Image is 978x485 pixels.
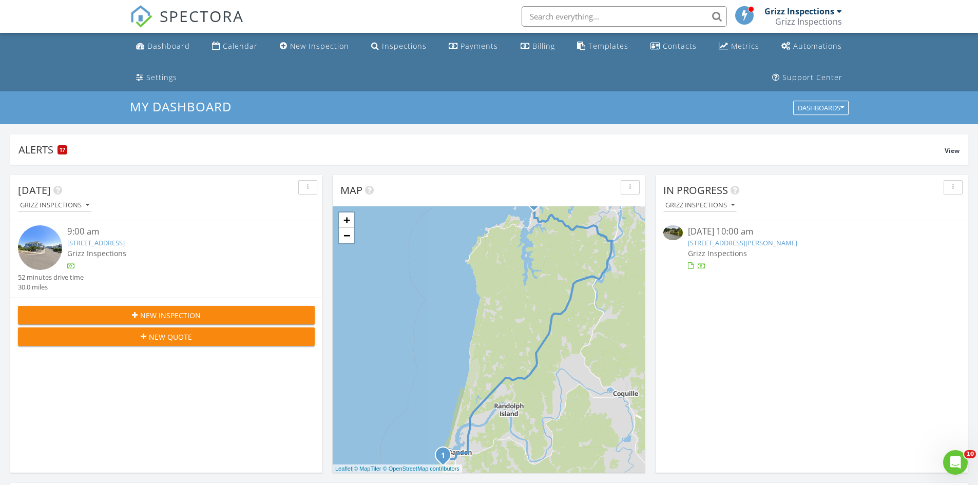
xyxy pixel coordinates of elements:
div: Dashboard [147,41,190,51]
a: Metrics [715,37,763,56]
div: Billing [532,41,555,51]
div: Templates [588,41,628,51]
div: Grizz Inspections [665,202,735,209]
span: New Inspection [140,310,201,321]
span: New Quote [149,332,192,342]
a: 9:00 am [STREET_ADDRESS] Grizz Inspections 52 minutes drive time 30.0 miles [18,225,315,292]
div: Calendar [223,41,258,51]
button: Dashboards [793,101,849,115]
a: SPECTORA [130,14,244,35]
div: Automations [793,41,842,51]
button: New Quote [18,327,315,346]
a: Templates [573,37,632,56]
a: Payments [445,37,502,56]
a: Automations (Basic) [777,37,846,56]
div: [DATE] 10:00 am [688,225,935,238]
div: | [333,464,462,473]
span: Grizz Inspections [67,248,126,258]
a: Zoom in [339,212,354,228]
iframe: Intercom live chat [943,450,968,475]
span: View [945,146,960,155]
div: Contacts [663,41,697,51]
span: SPECTORA [160,5,244,27]
a: [STREET_ADDRESS][PERSON_NAME] [688,238,797,247]
a: Billing [516,37,559,56]
div: Inspections [382,41,427,51]
div: 52 minutes drive time [18,273,84,282]
span: [DATE] [18,183,51,197]
div: Dashboards [798,105,844,112]
a: © OpenStreetMap contributors [383,465,459,472]
span: 17 [60,146,65,153]
a: Contacts [646,37,701,56]
span: Map [340,183,362,197]
a: [STREET_ADDRESS] [67,238,125,247]
a: [DATE] 10:00 am [STREET_ADDRESS][PERSON_NAME] Grizz Inspections [663,225,960,271]
a: Leaflet [335,465,352,472]
a: Calendar [208,37,262,56]
div: Grizz Inspections [20,202,89,209]
div: 30.0 miles [18,282,84,292]
input: Search everything... [522,6,727,27]
img: 9343546%2Freports%2F74d01845-0339-4c6e-be82-1e641f9a921f%2Fcover_photos%2F28hOevNAUNep5zG9ebeo%2F... [663,225,683,240]
span: My Dashboard [130,98,232,115]
a: Support Center [768,68,847,87]
i: 1 [441,452,445,459]
a: Settings [132,68,181,87]
div: Grizz Inspections [764,6,834,16]
span: Grizz Inspections [688,248,747,258]
div: Payments [461,41,498,51]
a: Inspections [367,37,431,56]
a: Dashboard [132,37,194,56]
div: Grizz Inspections [775,16,842,27]
img: The Best Home Inspection Software - Spectora [130,5,152,28]
a: Zoom out [339,228,354,243]
div: Metrics [731,41,759,51]
button: Grizz Inspections [663,199,737,212]
div: New Inspection [290,41,349,51]
button: Grizz Inspections [18,199,91,212]
a: © MapTiler [354,465,381,472]
button: New Inspection [18,306,315,324]
img: streetview [18,225,62,269]
span: In Progress [663,183,728,197]
div: Support Center [782,72,842,82]
div: Alerts [18,143,945,157]
div: 1323 Village Loop, Bandon, OR 97411 [443,455,449,461]
div: 9:00 am [67,225,290,238]
span: 10 [964,450,976,458]
div: Settings [146,72,177,82]
a: New Inspection [276,37,353,56]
